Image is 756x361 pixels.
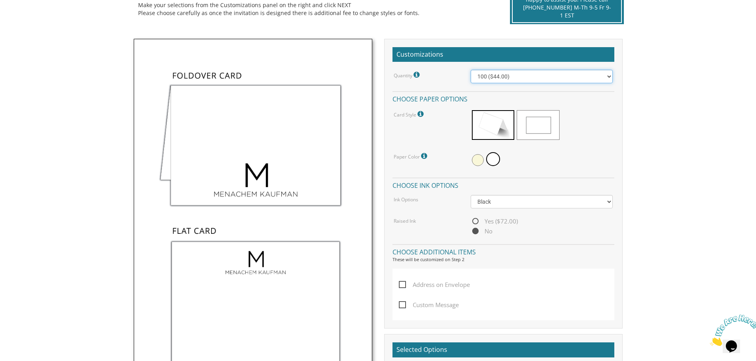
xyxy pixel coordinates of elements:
[138,1,492,17] div: Make your selections from the Customizations panel on the right and click NEXT Please choose care...
[707,311,756,349] iframe: chat widget
[394,70,421,80] label: Quantity
[392,47,614,62] h2: Customizations
[394,196,418,203] label: Ink Options
[392,244,614,258] h4: Choose additional items
[471,226,492,236] span: No
[399,280,470,290] span: Address on Envelope
[3,3,52,34] img: Chat attention grabber
[394,109,425,119] label: Card Style
[392,178,614,191] h4: Choose ink options
[394,151,429,161] label: Paper Color
[392,342,614,357] h2: Selected Options
[399,300,459,310] span: Custom Message
[392,256,614,263] div: These will be customized on Step 2
[394,218,416,224] label: Raised Ink
[471,216,518,226] span: Yes ($72.00)
[392,91,614,105] h4: Choose paper options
